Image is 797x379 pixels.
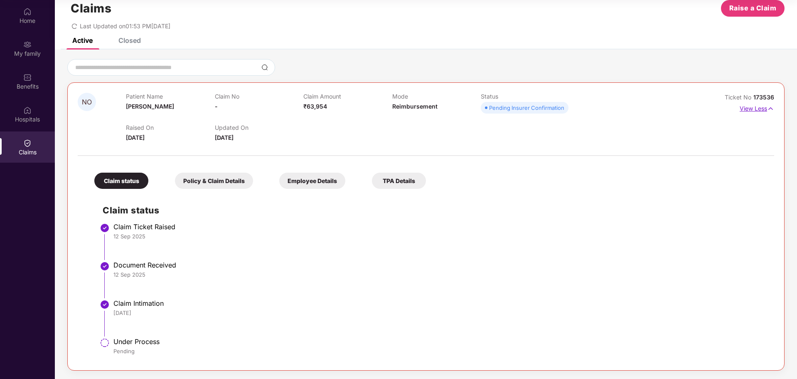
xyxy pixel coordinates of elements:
img: svg+xml;base64,PHN2ZyBpZD0iSG9tZSIgeG1sbnM9Imh0dHA6Ly93d3cudzMub3JnLzIwMDAvc3ZnIiB3aWR0aD0iMjAiIG... [23,7,32,16]
img: svg+xml;base64,PHN2ZyBpZD0iU3RlcC1Eb25lLTMyeDMyIiB4bWxucz0iaHR0cDovL3d3dy53My5vcmcvMjAwMC9zdmciIH... [100,223,110,233]
span: Ticket No [725,94,753,101]
span: - [215,103,218,110]
div: Closed [118,36,141,45]
div: 12 Sep 2025 [113,233,766,240]
p: Raised On [126,124,214,131]
p: Mode [392,93,481,100]
p: Claim Amount [303,93,392,100]
div: Pending [113,347,766,355]
img: svg+xml;base64,PHN2ZyBpZD0iU3RlcC1Eb25lLTMyeDMyIiB4bWxucz0iaHR0cDovL3d3dy53My5vcmcvMjAwMC9zdmciIH... [100,300,110,310]
span: [PERSON_NAME] [126,103,174,110]
p: View Less [740,102,774,113]
div: Claim status [94,173,148,189]
span: ₹63,954 [303,103,327,110]
span: [DATE] [215,134,234,141]
img: svg+xml;base64,PHN2ZyBpZD0iU3RlcC1QZW5kaW5nLTMyeDMyIiB4bWxucz0iaHR0cDovL3d3dy53My5vcmcvMjAwMC9zdm... [100,338,110,348]
img: svg+xml;base64,PHN2ZyBpZD0iU3RlcC1Eb25lLTMyeDMyIiB4bWxucz0iaHR0cDovL3d3dy53My5vcmcvMjAwMC9zdmciIH... [100,261,110,271]
p: Updated On [215,124,303,131]
span: 173536 [753,94,774,101]
span: NO [82,99,92,106]
span: [DATE] [126,134,145,141]
img: svg+xml;base64,PHN2ZyBpZD0iU2VhcmNoLTMyeDMyIiB4bWxucz0iaHR0cDovL3d3dy53My5vcmcvMjAwMC9zdmciIHdpZH... [261,64,268,71]
p: Status [481,93,569,100]
p: Claim No [215,93,303,100]
span: Raise a Claim [729,3,777,13]
p: Patient Name [126,93,214,100]
span: redo [71,22,77,30]
div: Policy & Claim Details [175,173,253,189]
div: Active [72,36,93,45]
div: Claim Ticket Raised [113,223,766,231]
img: svg+xml;base64,PHN2ZyBpZD0iQmVuZWZpdHMiIHhtbG5zPSJodHRwOi8vd3d3LnczLm9yZy8yMDAwL3N2ZyIgd2lkdGg9Ij... [23,73,32,82]
div: Document Received [113,261,766,269]
div: Under Process [113,337,766,346]
div: Employee Details [279,173,345,189]
img: svg+xml;base64,PHN2ZyB3aWR0aD0iMjAiIGhlaWdodD0iMjAiIHZpZXdCb3g9IjAgMCAyMCAyMCIgZmlsbD0ibm9uZSIgeG... [23,40,32,49]
h1: Claims [71,1,111,15]
img: svg+xml;base64,PHN2ZyBpZD0iSG9zcGl0YWxzIiB4bWxucz0iaHR0cDovL3d3dy53My5vcmcvMjAwMC9zdmciIHdpZHRoPS... [23,106,32,114]
span: Last Updated on 01:53 PM[DATE] [80,22,170,30]
div: TPA Details [372,173,426,189]
div: [DATE] [113,309,766,317]
div: Pending Insurer Confirmation [489,104,564,112]
h2: Claim status [103,203,766,217]
span: Reimbursement [392,103,438,110]
img: svg+xml;base64,PHN2ZyB4bWxucz0iaHR0cDovL3d3dy53My5vcmcvMjAwMC9zdmciIHdpZHRoPSIxNyIgaGVpZ2h0PSIxNy... [767,104,774,113]
div: Claim Intimation [113,299,766,307]
div: 12 Sep 2025 [113,271,766,278]
img: svg+xml;base64,PHN2ZyBpZD0iQ2xhaW0iIHhtbG5zPSJodHRwOi8vd3d3LnczLm9yZy8yMDAwL3N2ZyIgd2lkdGg9IjIwIi... [23,139,32,147]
